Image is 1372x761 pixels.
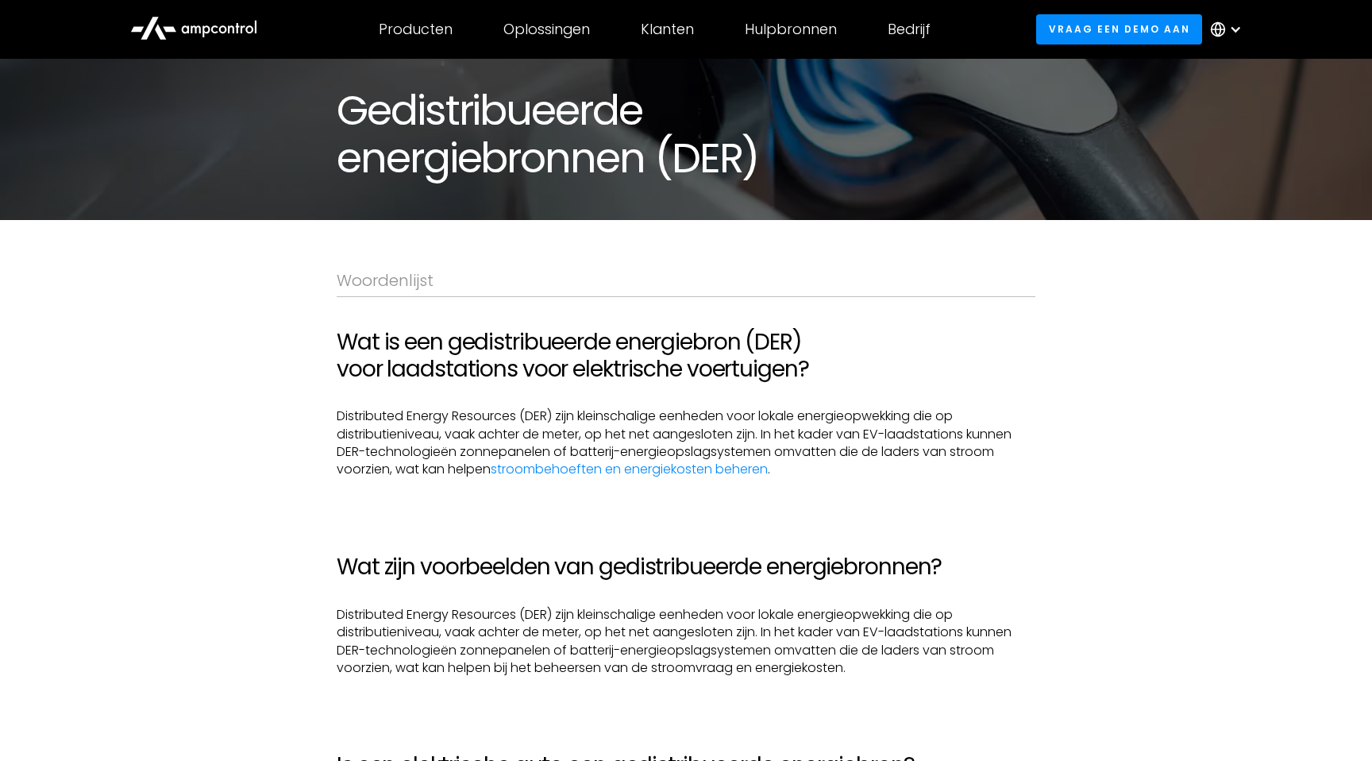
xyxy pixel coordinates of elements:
div: Woordenlijst [337,271,1035,290]
div: Oplossingen [503,21,590,38]
p: Distributed Energy Resources (DER) zijn kleinschalige eenheden voor lokale energieopwekking die o... [337,408,1035,479]
div: Klanten [641,21,694,38]
div: Hulpbronnen [745,21,837,38]
p: ‍ [337,690,1035,707]
div: Producten [379,21,453,38]
div: Bedrijf [888,21,931,38]
h1: Gedistribueerde energiebronnen (DER) [337,87,1035,182]
a: Vraag een demo aan [1036,14,1202,44]
h2: Wat zijn voorbeelden van gedistribueerde energiebronnen? [337,554,1035,581]
p: ‍ Distributed Energy Resources (DER) zijn kleinschalige eenheden voor lokale energieopwekking die... [337,606,1035,678]
p: ‍ [337,492,1035,509]
h2: Wat is een gedistribueerde energiebron (DER) voor laadstations voor elektrische voertuigen? [337,329,1035,382]
a: stroombehoeften en energiekosten beheren [491,460,768,478]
